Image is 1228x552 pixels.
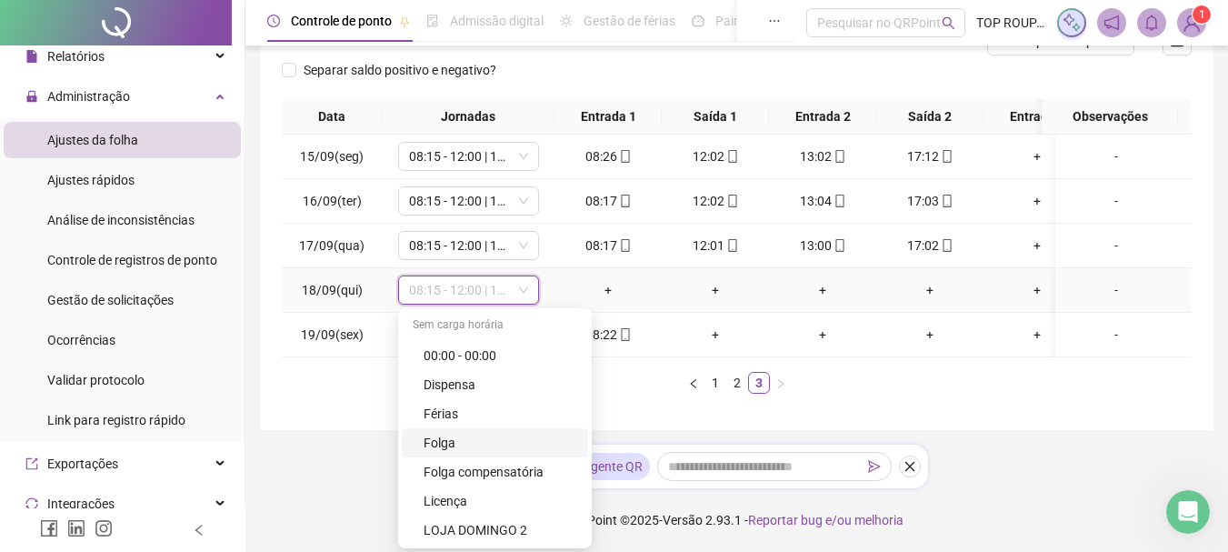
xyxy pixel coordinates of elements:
div: Folga compensatória [402,457,588,487]
div: Licença [424,491,577,511]
div: Dispensa [402,370,588,399]
button: left [683,372,704,394]
li: Próxima página [770,372,792,394]
th: Entrada 1 [554,99,662,135]
span: Gestão de férias [584,14,675,28]
div: + [562,280,654,300]
div: 12:02 [669,191,762,211]
span: mobile [939,150,953,163]
span: mobile [617,328,632,341]
span: sun [560,15,573,27]
span: mobile [617,150,632,163]
span: 18/09(qui) [302,283,363,297]
div: Licença [402,487,588,516]
span: down [518,151,529,162]
span: Validar protocolo [47,373,145,387]
div: Férias [402,399,588,428]
span: mobile [832,239,846,252]
th: Entrada 3 [983,99,1091,135]
th: Observações [1042,99,1178,135]
th: Saída 1 [662,99,769,135]
div: Agente QR [554,453,650,480]
span: lock [25,90,38,103]
div: - [1063,236,1170,256]
div: 13:00 [776,236,869,256]
span: file [25,50,38,63]
div: + [991,280,1083,300]
div: 17:03 [884,191,976,211]
span: Relatórios [47,49,105,64]
span: mobile [617,195,632,207]
span: mobile [724,195,739,207]
span: mobile [939,195,953,207]
span: 17/09(qua) [299,238,364,253]
span: Link para registro rápido [47,413,185,427]
div: LOJA DOMINGO 2 [402,516,588,545]
span: dashboard [692,15,704,27]
span: 08:15 - 12:00 | 13:00 - 17:00 [409,232,528,259]
span: 08:15 - 12:00 | 13:00 - 17:00 [409,187,528,215]
span: mobile [939,239,953,252]
div: + [991,146,1083,166]
div: + [991,325,1083,345]
div: 08:17 [562,191,654,211]
span: search [942,16,955,30]
span: notification [1103,15,1120,31]
div: 12:02 [669,146,762,166]
span: left [688,378,699,389]
a: 1 [705,373,725,393]
div: Dispensa [424,375,577,395]
div: 00:00 - 00:00 [402,341,588,370]
span: bell [1143,15,1160,31]
span: Controle de ponto [291,14,392,28]
img: 17852 [1178,9,1205,36]
div: - [1063,191,1170,211]
span: Controle de registros de ponto [47,253,217,267]
span: Observações [1049,106,1171,126]
footer: QRPoint © 2025 - 2.93.1 - [245,488,1228,552]
div: Sem carga horária [402,312,588,341]
div: - [1063,146,1170,166]
span: left [193,524,205,537]
span: Gestão de solicitações [47,293,174,307]
span: Versão [663,513,703,527]
div: Folga compensatória [424,462,577,482]
div: 08:22 [562,325,654,345]
div: + [669,280,762,300]
a: 3 [749,373,769,393]
span: 08:15 - 12:00 | 13:00 - 17:00 [409,276,528,304]
div: + [991,236,1083,256]
span: 16/09(ter) [303,194,362,208]
span: linkedin [67,519,85,537]
div: Folga [424,433,577,453]
div: + [669,325,762,345]
span: down [518,196,529,206]
span: Integrações [47,497,115,511]
span: Reportar bug e/ou melhoria [748,513,904,527]
span: 08:15 - 12:00 | 13:00 - 17:00 [409,143,528,170]
a: 2 [727,373,747,393]
span: instagram [95,519,113,537]
li: 3 [748,372,770,394]
div: 08:26 [562,146,654,166]
span: right [775,378,786,389]
span: down [518,285,529,296]
span: ellipsis [768,15,781,27]
span: sync [25,497,38,510]
span: mobile [617,239,632,252]
span: 15/09(seg) [300,149,364,164]
span: mobile [832,195,846,207]
div: 00:00 - 00:00 [424,346,577,366]
div: + [991,191,1083,211]
span: 19/09(sex) [301,327,364,342]
span: Exportações [47,457,118,471]
span: Painel do DP [715,14,786,28]
span: facebook [40,519,58,537]
span: clock-circle [267,15,280,27]
span: file-done [426,15,439,27]
span: mobile [724,150,739,163]
th: Data [282,99,382,135]
span: Administração [47,89,130,104]
div: - [1063,280,1170,300]
span: mobile [724,239,739,252]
